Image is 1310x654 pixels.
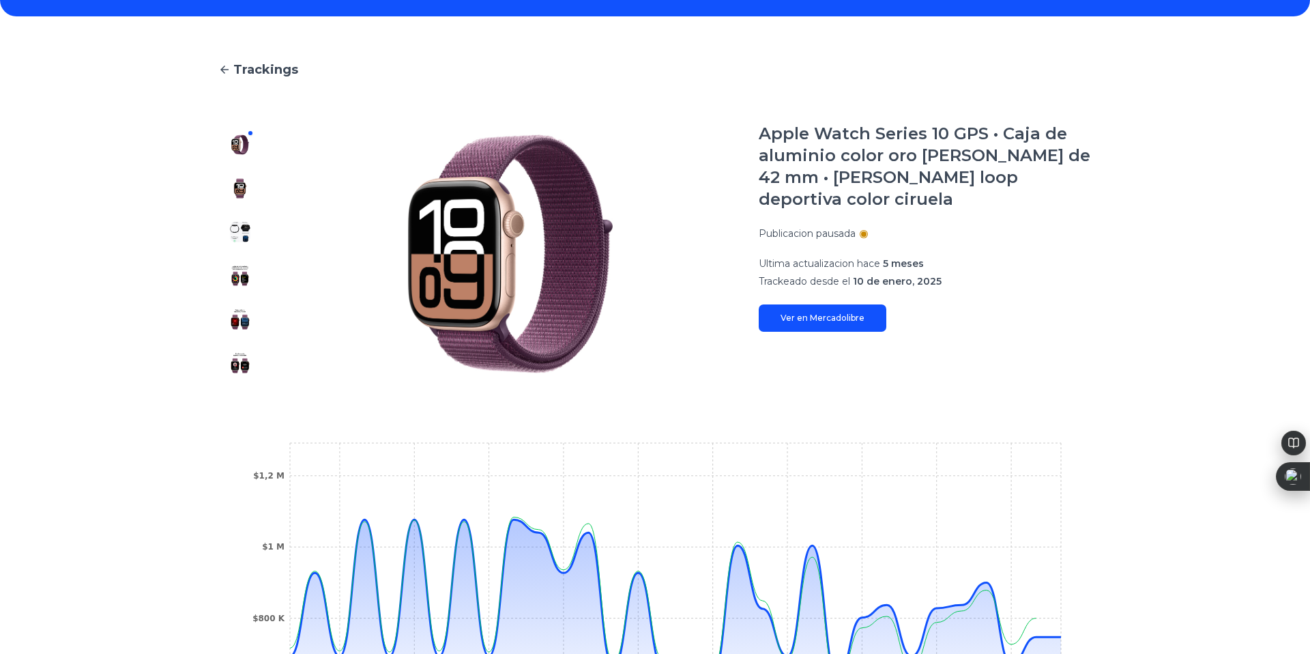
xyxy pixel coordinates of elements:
[229,177,251,199] img: Apple Watch Series 10 GPS • Caja de aluminio color oro rosa de 42 mm • Correa loop deportiva colo...
[853,275,942,287] span: 10 de enero, 2025
[233,60,298,79] span: Trackings
[229,134,251,156] img: Apple Watch Series 10 GPS • Caja de aluminio color oro rosa de 42 mm • Correa loop deportiva colo...
[289,123,731,385] img: Apple Watch Series 10 GPS • Caja de aluminio color oro rosa de 42 mm • Correa loop deportiva colo...
[229,309,251,330] img: Apple Watch Series 10 GPS • Caja de aluminio color oro rosa de 42 mm • Correa loop deportiva colo...
[262,542,285,552] tspan: $1 M
[218,60,1092,79] a: Trackings
[759,304,886,332] a: Ver en Mercadolibre
[759,275,850,287] span: Trackeado desde el
[253,471,285,481] tspan: $1,2 M
[229,265,251,287] img: Apple Watch Series 10 GPS • Caja de aluminio color oro rosa de 42 mm • Correa loop deportiva colo...
[229,352,251,374] img: Apple Watch Series 10 GPS • Caja de aluminio color oro rosa de 42 mm • Correa loop deportiva colo...
[229,221,251,243] img: Apple Watch Series 10 GPS • Caja de aluminio color oro rosa de 42 mm • Correa loop deportiva colo...
[759,257,880,270] span: Ultima actualizacion hace
[759,227,856,240] p: Publicacion pausada
[759,123,1092,210] h1: Apple Watch Series 10 GPS • Caja de aluminio color oro [PERSON_NAME] de 42 mm • [PERSON_NAME] loo...
[883,257,924,270] span: 5 meses
[252,614,285,623] tspan: $800 K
